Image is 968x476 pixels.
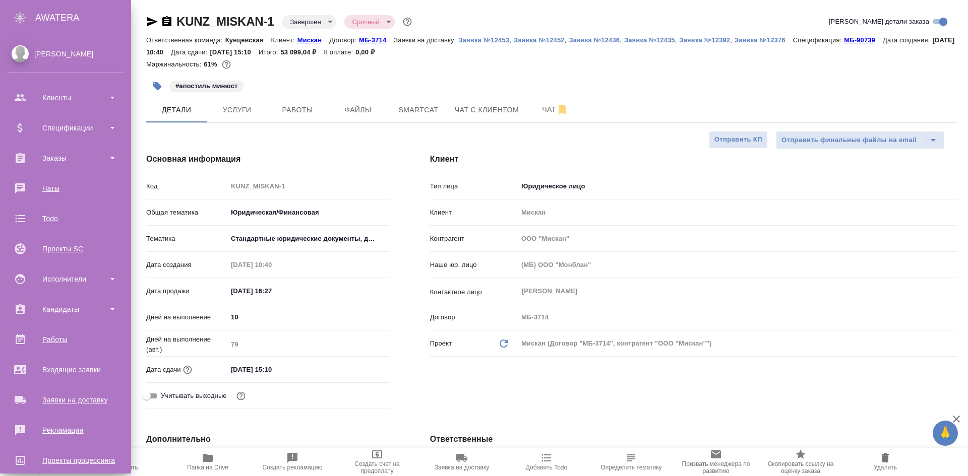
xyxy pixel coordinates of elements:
[674,448,758,476] button: Призвать менеджера по развитию
[227,179,390,193] input: Пустое поле
[518,178,957,195] div: Юридическое лицо
[35,8,131,28] div: AWATERA
[735,36,793,44] p: Заявка №12376
[271,36,297,44] p: Клиент:
[874,464,897,471] span: Удалить
[146,334,227,355] p: Дней на выполнение (авт.)
[679,36,730,44] p: Заявка №12392
[8,453,124,468] div: Проекты процессинга
[263,464,323,471] span: Создать рекламацию
[937,423,954,444] span: 🙏
[3,448,129,473] a: Проекты процессинга
[624,35,675,45] button: Заявка №12435
[161,391,227,401] span: Учитывать выходные
[518,335,957,352] div: Мискан (Договор "МБ-3714", контрагент "ООО "Мискан"")
[8,241,124,256] div: Проекты SC
[435,464,489,471] span: Заявка на доставку
[3,236,129,261] a: Проекты SC
[776,131,922,149] button: Отправить финальные файлы на email
[730,36,735,44] p: ,
[600,464,661,471] span: Определить тематику
[355,48,382,56] p: 0,00 ₽
[883,36,932,44] p: Дата создания:
[227,337,390,352] input: Пустое поле
[680,460,752,474] span: Призвать менеджера по развитию
[259,48,280,56] p: Итого:
[146,208,227,218] p: Общая тематика
[335,448,419,476] button: Создать счет на предоплату
[250,448,335,476] button: Создать рекламацию
[3,327,129,352] a: Работы
[526,464,567,471] span: Добавить Todo
[518,205,957,220] input: Пустое поле
[8,392,124,407] div: Заявки на доставку
[430,287,518,297] p: Контактное лицо
[220,58,233,71] button: 20713.34 RUB;
[3,206,129,231] a: Todo
[297,36,329,44] p: Мискан
[531,103,579,116] span: Чат
[8,302,124,317] div: Кандидаты
[514,35,565,45] button: Заявка №12452
[287,18,324,26] button: Завершен
[394,104,443,116] span: Smartcat
[8,271,124,287] div: Исполнители
[430,208,518,218] p: Клиент
[569,36,620,44] p: Заявка №12436
[227,230,390,247] div: Стандартные юридические документы, договоры, уставы
[359,35,394,44] a: МБ-3714
[844,36,883,44] p: МБ-90739
[297,35,329,44] a: Мискан
[175,81,237,91] p: #апостиль минюст
[430,433,957,445] h4: Ответственные
[504,448,589,476] button: Добавить Todo
[168,81,245,90] span: апостиль минюст
[764,460,837,474] span: Скопировать ссылку на оценку заказа
[709,131,768,149] button: Отправить КП
[146,312,227,322] p: Дней на выполнение
[213,104,261,116] span: Услуги
[620,36,624,44] p: ,
[227,204,390,221] div: Юридическая/Финансовая
[227,362,316,377] input: ✎ Введи что-нибудь
[282,15,336,29] div: Завершен
[430,153,957,165] h4: Клиент
[181,363,194,376] button: Если добавить услуги и заполнить их объемом, то дата рассчитается автоматически
[430,260,518,270] p: Наше юр. лицо
[514,36,565,44] p: Заявка №12452
[210,48,259,56] p: [DATE] 15:10
[187,464,228,471] span: Папка на Drive
[227,310,390,324] input: ✎ Введи что-нибудь
[171,48,210,56] p: Дата сдачи:
[843,448,928,476] button: Удалить
[569,35,620,45] button: Заявка №12436
[675,36,680,44] p: ,
[758,448,843,476] button: Скопировать ссылку на оценку заказа
[518,310,957,324] input: Пустое поле
[679,35,730,45] button: Заявка №12392
[556,104,568,116] svg: Отписаться
[735,35,793,45] button: Заявка №12376
[933,421,958,446] button: 🙏
[509,36,514,44] p: ,
[324,48,355,56] p: К оплате:
[430,338,452,349] p: Проект
[234,389,248,402] button: Выбери, если сб и вс нужно считать рабочими днями для выполнения заказа.
[349,18,383,26] button: Срочный
[341,460,413,474] span: Создать счет на предоплату
[146,286,227,296] p: Дата продажи
[518,231,957,246] input: Пустое поле
[280,48,324,56] p: 53 099,04 ₽
[829,17,929,27] span: [PERSON_NAME] детали заказа
[165,448,250,476] button: Папка на Drive
[176,15,274,28] a: KUNZ_MISKAN-1
[8,48,124,59] div: [PERSON_NAME]
[624,36,675,44] p: Заявка №12435
[152,104,201,116] span: Детали
[329,36,359,44] p: Договор:
[8,211,124,226] div: Todo
[161,16,173,28] button: Скопировать ссылку
[334,104,382,116] span: Файлы
[146,260,227,270] p: Дата создания
[344,15,395,29] div: Завершен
